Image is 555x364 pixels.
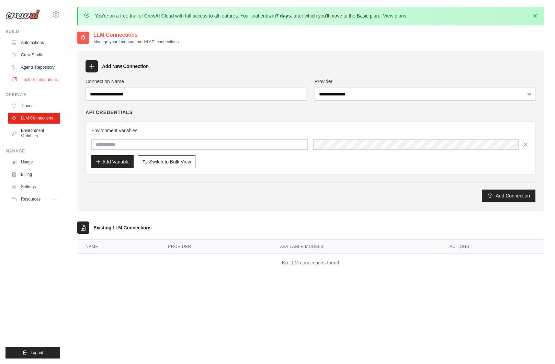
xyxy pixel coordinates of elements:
[5,9,40,20] img: Logo
[315,78,535,85] label: Provider
[9,74,61,85] a: Tools & Integrations
[31,350,43,355] span: Logout
[86,109,133,116] h4: API Credentials
[272,240,441,254] th: Available Models
[138,155,195,168] button: Switch to Bulk View
[8,125,60,141] a: Environment Variables
[8,113,60,124] a: LLM Connections
[5,29,60,34] div: Build
[8,37,60,48] a: Automations
[77,254,544,272] td: No LLM connections found
[8,157,60,168] a: Usage
[91,127,530,134] h3: Environment Variables
[160,240,272,254] th: Provider
[8,194,60,205] button: Resources
[21,196,41,202] span: Resources
[149,158,191,165] span: Switch to Bulk View
[93,39,179,45] p: Manage your language model API connections
[5,347,60,359] button: Logout
[93,224,151,231] h3: Existing LLM Connections
[95,12,408,19] p: You're on a free trial of CrewAI Cloud with full access to all features. Your trial ends in , aft...
[482,190,535,202] button: Add Connection
[8,49,60,60] a: Crew Studio
[102,63,149,70] h3: Add New Connection
[86,78,306,85] label: Connection Name
[441,240,544,254] th: Actions
[8,181,60,192] a: Settings
[91,155,134,168] button: Add Variable
[276,13,291,19] strong: 7 days
[383,13,406,19] a: View plans
[5,148,60,154] div: Manage
[93,31,179,39] h2: LLM Connections
[8,100,60,111] a: Traces
[5,92,60,98] div: Operate
[8,169,60,180] a: Billing
[77,240,160,254] th: Name
[8,62,60,73] a: Agents Repository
